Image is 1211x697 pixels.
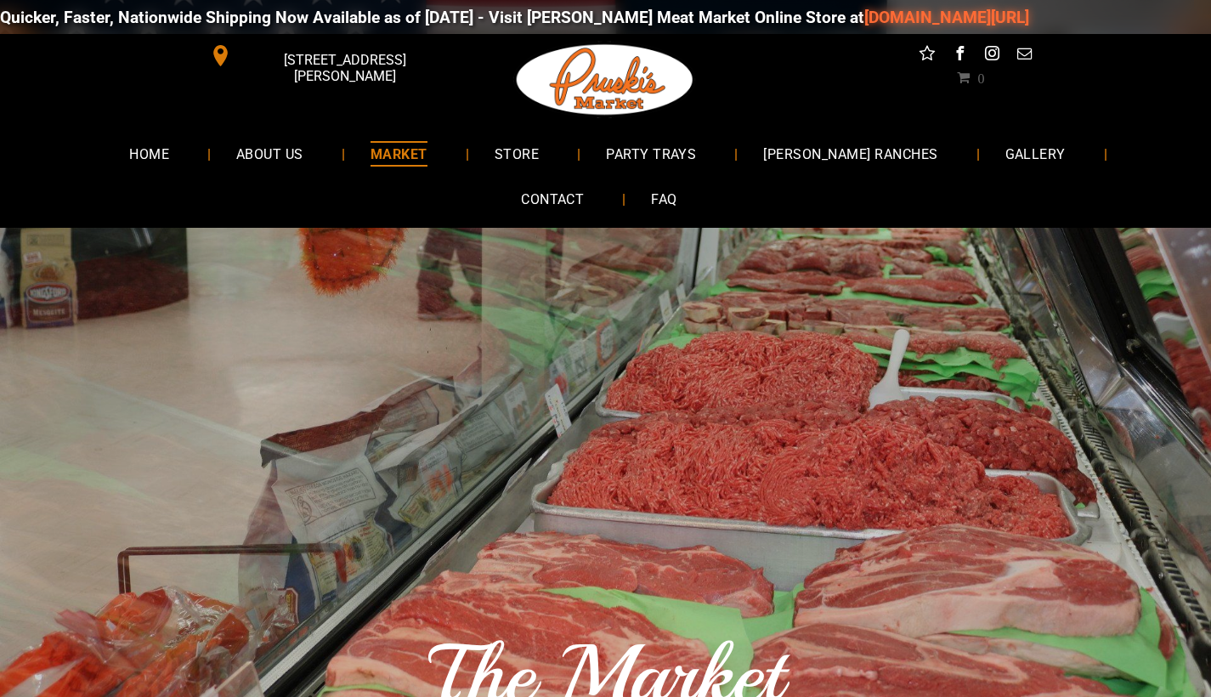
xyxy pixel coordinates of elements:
[738,131,963,176] a: [PERSON_NAME] RANCHES
[980,131,1091,176] a: GALLERY
[495,177,609,222] a: CONTACT
[104,131,195,176] a: HOME
[513,34,697,126] img: Pruski-s+Market+HQ+Logo2-1920w.png
[580,131,722,176] a: PARTY TRAYS
[345,131,453,176] a: MARKET
[625,177,702,222] a: FAQ
[198,42,458,69] a: [STREET_ADDRESS][PERSON_NAME]
[948,42,970,69] a: facebook
[1013,42,1035,69] a: email
[977,71,984,84] span: 0
[211,131,329,176] a: ABOUT US
[469,131,564,176] a: STORE
[916,42,938,69] a: Social network
[235,43,454,93] span: [STREET_ADDRESS][PERSON_NAME]
[981,42,1003,69] a: instagram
